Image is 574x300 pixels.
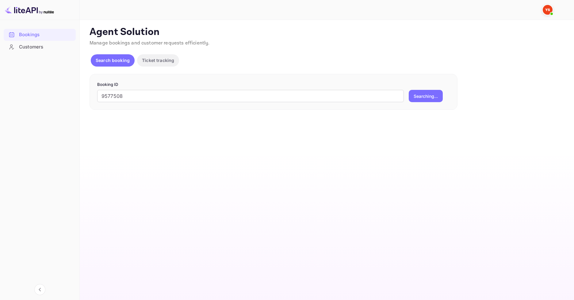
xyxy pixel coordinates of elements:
a: Customers [4,41,76,52]
p: Booking ID [97,82,450,88]
button: Searching... [409,90,443,102]
a: Bookings [4,29,76,40]
span: Manage bookings and customer requests efficiently. [90,40,210,46]
img: LiteAPI logo [5,5,54,15]
input: Enter Booking ID (e.g., 63782194) [97,90,404,102]
p: Search booking [96,57,130,63]
div: Bookings [4,29,76,41]
img: Yandex Support [543,5,553,15]
div: Customers [4,41,76,53]
p: Ticket tracking [142,57,174,63]
button: Collapse navigation [34,284,45,295]
p: Agent Solution [90,26,563,38]
div: Bookings [19,31,73,38]
div: Customers [19,44,73,51]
